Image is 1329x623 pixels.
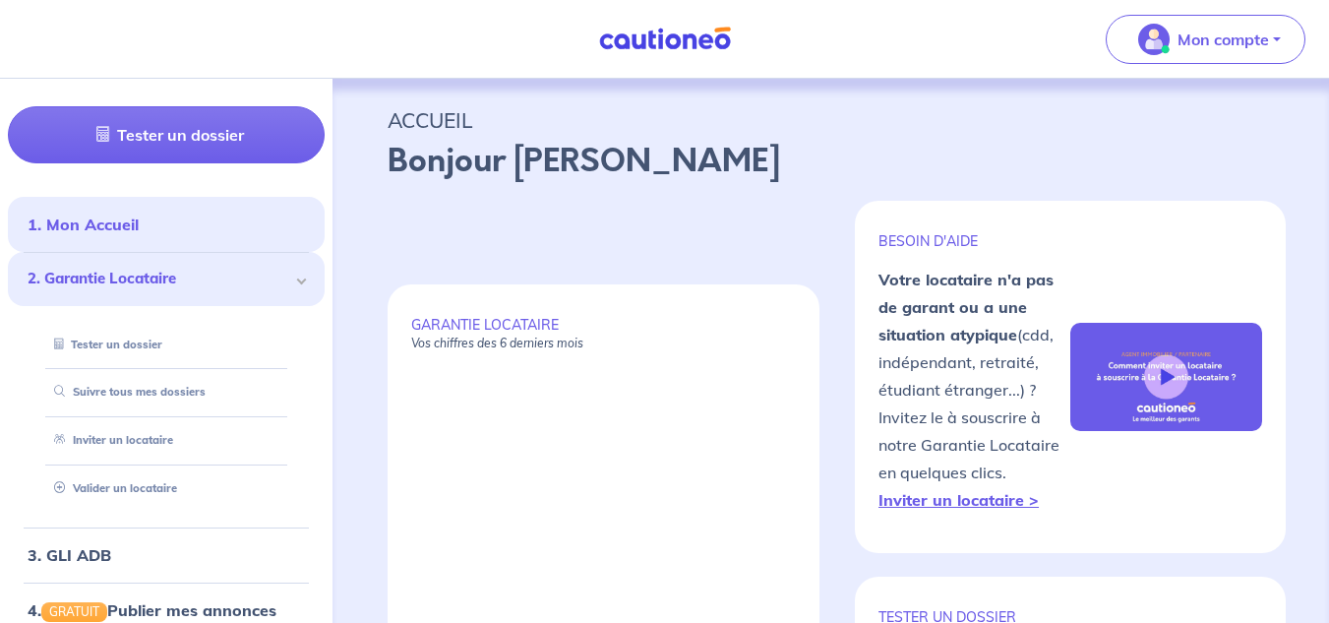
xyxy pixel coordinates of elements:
[878,490,1039,510] a: Inviter un locataire >
[31,376,301,408] div: Suivre tous mes dossiers
[8,535,325,575] div: 3. GLI ADB
[31,329,301,361] div: Tester un dossier
[1070,323,1262,431] img: video-gli-new-none.jpg
[46,481,177,495] a: Valider un locataire
[8,106,325,163] a: Tester un dossier
[591,27,739,51] img: Cautioneo
[31,424,301,457] div: Inviter un locataire
[28,215,139,234] a: 1. Mon Accueil
[46,338,162,351] a: Tester un dossier
[388,138,1274,185] p: Bonjour [PERSON_NAME]
[411,336,583,350] em: Vos chiffres des 6 derniers mois
[8,205,325,244] div: 1. Mon Accueil
[411,316,796,351] p: GARANTIE LOCATAIRE
[878,270,1054,344] strong: Votre locataire n'a pas de garant ou a une situation atypique
[1138,24,1170,55] img: illu_account_valid_menu.svg
[46,433,173,447] a: Inviter un locataire
[28,600,276,620] a: 4.GRATUITPublier mes annonces
[8,252,325,306] div: 2. Garantie Locataire
[31,472,301,505] div: Valider un locataire
[1178,28,1269,51] p: Mon compte
[388,102,1274,138] p: ACCUEIL
[878,266,1070,514] p: (cdd, indépendant, retraité, étudiant étranger...) ? Invitez le à souscrire à notre Garantie Loca...
[1106,15,1305,64] button: illu_account_valid_menu.svgMon compte
[28,545,111,565] a: 3. GLI ADB
[878,232,1070,250] p: BESOIN D'AIDE
[46,385,206,399] a: Suivre tous mes dossiers
[28,268,290,290] span: 2. Garantie Locataire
